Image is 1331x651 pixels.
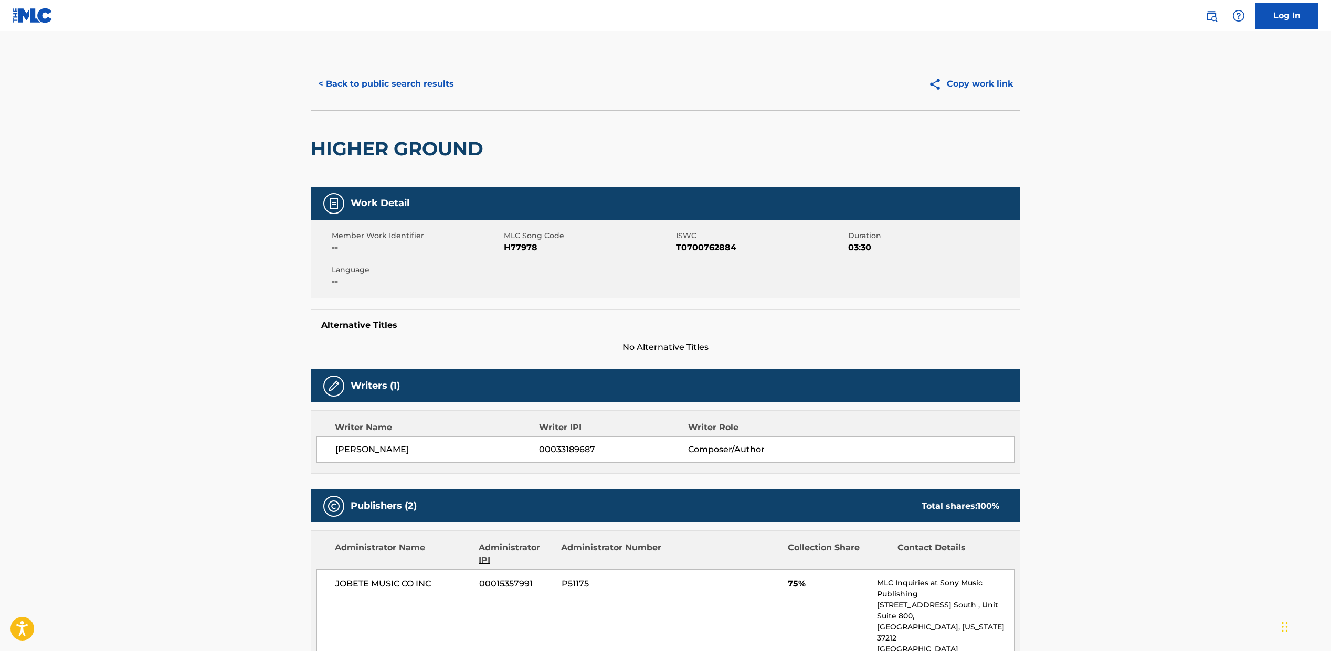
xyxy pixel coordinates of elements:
img: Writers [328,380,340,392]
div: Collection Share [788,541,890,567]
button: < Back to public search results [311,71,461,97]
span: 03:30 [848,241,1018,254]
span: H77978 [504,241,673,254]
div: Drag [1282,611,1288,643]
span: P51175 [562,578,663,590]
div: Administrator IPI [479,541,553,567]
span: Language [332,264,501,275]
p: [STREET_ADDRESS] South , Unit Suite 800, [877,600,1014,622]
span: 00033189687 [539,443,688,456]
div: Administrator Name [335,541,471,567]
div: Total shares: [922,500,999,513]
div: Writer IPI [539,421,689,434]
img: Copy work link [928,78,947,91]
span: MLC Song Code [504,230,673,241]
div: Writer Role [688,421,824,434]
h5: Writers (1) [351,380,400,392]
span: ISWC [676,230,846,241]
p: [GEOGRAPHIC_DATA], [US_STATE] 37212 [877,622,1014,644]
div: Writer Name [335,421,539,434]
img: search [1205,9,1218,22]
span: 00015357991 [479,578,554,590]
h5: Alternative Titles [321,320,1010,330]
img: MLC Logo [13,8,53,23]
div: Administrator Number [561,541,663,567]
span: Composer/Author [688,443,824,456]
p: MLC Inquiries at Sony Music Publishing [877,578,1014,600]
div: Contact Details [897,541,999,567]
img: Publishers [328,500,340,513]
span: T0700762884 [676,241,846,254]
span: -- [332,275,501,288]
span: -- [332,241,501,254]
div: Help [1228,5,1249,26]
h5: Publishers (2) [351,500,417,512]
a: Public Search [1201,5,1222,26]
span: No Alternative Titles [311,341,1020,354]
span: Member Work Identifier [332,230,501,241]
span: Duration [848,230,1018,241]
span: [PERSON_NAME] [335,443,539,456]
span: 100 % [977,501,999,511]
span: 75% [788,578,869,590]
img: help [1232,9,1245,22]
span: JOBETE MUSIC CO INC [335,578,471,590]
a: Log In [1255,3,1318,29]
button: Copy work link [921,71,1020,97]
h2: HIGHER GROUND [311,137,489,161]
h5: Work Detail [351,197,409,209]
img: Work Detail [328,197,340,210]
iframe: Chat Widget [1279,601,1331,651]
